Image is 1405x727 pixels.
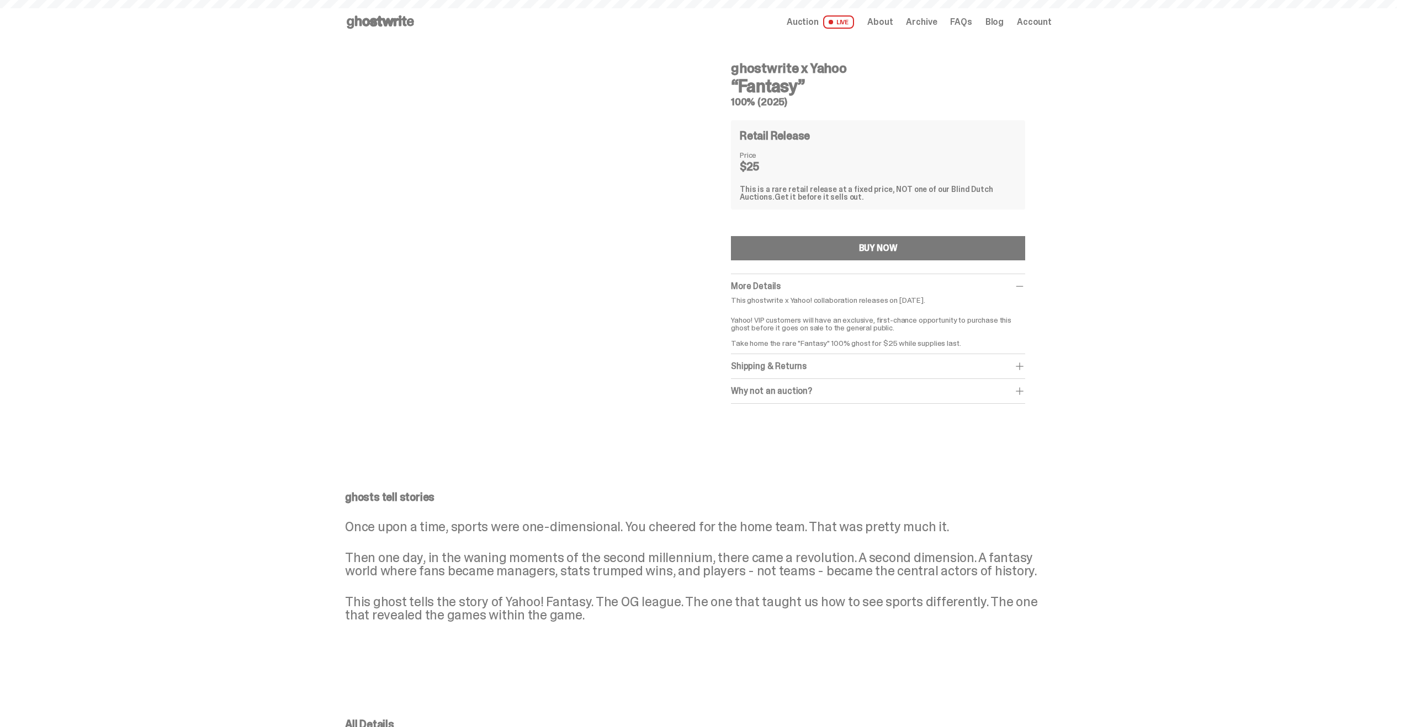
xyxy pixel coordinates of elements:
[731,77,1025,95] h3: “Fantasy”
[787,18,819,26] span: Auction
[731,97,1025,107] h5: 100% (2025)
[740,151,795,159] dt: Price
[740,130,810,141] h4: Retail Release
[731,296,1025,304] p: This ghostwrite x Yahoo! collaboration releases on [DATE].
[823,15,855,29] span: LIVE
[731,236,1025,260] button: BUY NOW
[1017,18,1052,26] a: Account
[731,386,1025,397] div: Why not an auction?
[345,595,1052,622] p: This ghost tells the story of Yahoo! Fantasy. The OG league. The one that taught us how to see sp...
[740,161,795,172] dd: $25
[775,192,864,202] span: Get it before it sells out.
[731,361,1025,372] div: Shipping & Returns
[345,491,1052,503] p: ghosts tell stories
[950,18,972,26] a: FAQs
[906,18,937,26] a: Archive
[740,185,1016,201] div: This is a rare retail release at a fixed price, NOT one of our Blind Dutch Auctions.
[787,15,854,29] a: Auction LIVE
[731,308,1025,347] p: Yahoo! VIP customers will have an exclusive, first-chance opportunity to purchase this ghost befo...
[985,18,1004,26] a: Blog
[731,280,781,292] span: More Details
[345,520,1052,533] p: Once upon a time, sports were one-dimensional. You cheered for the home team. That was pretty muc...
[345,551,1052,578] p: Then one day, in the waning moments of the second millennium, there came a revolution. A second d...
[731,62,1025,75] h4: ghostwrite x Yahoo
[867,18,893,26] a: About
[859,244,898,253] div: BUY NOW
